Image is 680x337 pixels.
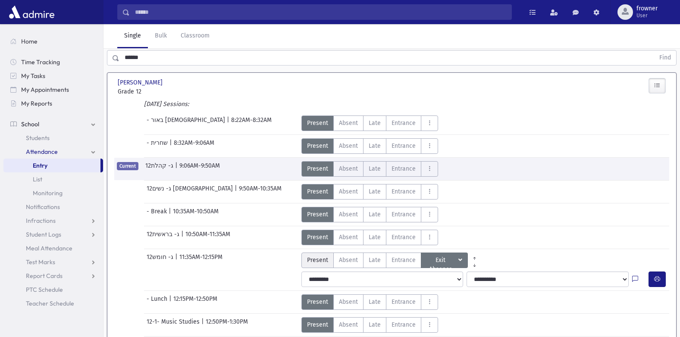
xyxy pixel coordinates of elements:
[147,253,175,268] span: 12ג- חומש
[239,184,282,200] span: 9:50AM-10:35AM
[392,297,416,306] span: Entrance
[339,141,358,150] span: Absent
[185,230,230,245] span: 10:50AM-11:35AM
[369,164,381,173] span: Late
[301,317,438,333] div: AttTypes
[392,119,416,128] span: Entrance
[3,145,103,159] a: Attendance
[118,87,202,96] span: Grade 12
[301,294,438,310] div: AttTypes
[636,12,658,19] span: User
[173,294,217,310] span: 12:15PM-12:50PM
[339,297,358,306] span: Absent
[3,200,103,214] a: Notifications
[169,207,173,222] span: |
[3,296,103,310] a: Teacher Schedule
[307,210,328,219] span: Present
[307,320,328,329] span: Present
[3,55,103,69] a: Time Tracking
[339,187,358,196] span: Absent
[21,86,69,94] span: My Appointments
[26,300,74,307] span: Teacher Schedule
[392,141,416,150] span: Entrance
[301,253,482,268] div: AttTypes
[26,244,72,252] span: Meal Attendance
[117,162,138,170] span: Current
[369,210,381,219] span: Late
[147,184,235,200] span: 12ג- נשים [DEMOGRAPHIC_DATA]
[227,115,231,131] span: |
[301,184,438,200] div: AttTypes
[426,256,457,265] span: Exit Absence
[3,159,100,172] a: Entry
[307,256,328,265] span: Present
[369,233,381,242] span: Late
[307,141,328,150] span: Present
[179,161,220,177] span: 9:06AM-9:50AM
[26,203,60,211] span: Notifications
[301,230,438,245] div: AttTypes
[147,317,201,333] span: 12-1- Music Studies
[7,3,56,21] img: AdmirePro
[392,210,416,219] span: Entrance
[174,138,214,154] span: 8:32AM-9:06AM
[369,141,381,150] span: Late
[147,138,169,154] span: - שחרית
[339,210,358,219] span: Absent
[26,272,63,280] span: Report Cards
[339,119,358,128] span: Absent
[26,148,58,156] span: Attendance
[206,317,248,333] span: 12:50PM-1:30PM
[179,253,222,268] span: 11:35AM-12:15PM
[307,187,328,196] span: Present
[339,256,358,265] span: Absent
[147,294,169,310] span: - Lunch
[173,207,219,222] span: 10:35AM-10:50AM
[339,233,358,242] span: Absent
[181,230,185,245] span: |
[26,286,63,293] span: PTC Schedule
[654,50,676,65] button: Find
[392,164,416,173] span: Entrance
[33,175,42,183] span: List
[307,119,328,128] span: Present
[301,207,438,222] div: AttTypes
[339,320,358,329] span: Absent
[307,233,328,242] span: Present
[3,34,103,48] a: Home
[369,297,381,306] span: Late
[118,78,164,87] span: [PERSON_NAME]
[636,5,658,12] span: frowner
[3,172,103,186] a: List
[468,259,481,266] a: All Later
[392,256,416,265] span: Entrance
[3,69,103,83] a: My Tasks
[147,230,181,245] span: 12ג- בראשית
[174,24,216,48] a: Classroom
[392,233,416,242] span: Entrance
[339,164,358,173] span: Absent
[3,228,103,241] a: Student Logs
[301,115,438,131] div: AttTypes
[26,258,55,266] span: Test Marks
[468,253,481,259] a: All Prior
[148,24,174,48] a: Bulk
[169,294,173,310] span: |
[3,131,103,145] a: Students
[3,186,103,200] a: Monitoring
[301,161,438,177] div: AttTypes
[369,119,381,128] span: Late
[21,58,60,66] span: Time Tracking
[21,100,52,107] span: My Reports
[175,253,179,268] span: |
[145,161,175,177] span: 12ג- קהלת
[3,83,103,97] a: My Appointments
[392,187,416,196] span: Entrance
[33,162,47,169] span: Entry
[26,231,61,238] span: Student Logs
[169,138,174,154] span: |
[3,97,103,110] a: My Reports
[144,100,189,108] i: [DATE] Sessions:
[3,255,103,269] a: Test Marks
[307,297,328,306] span: Present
